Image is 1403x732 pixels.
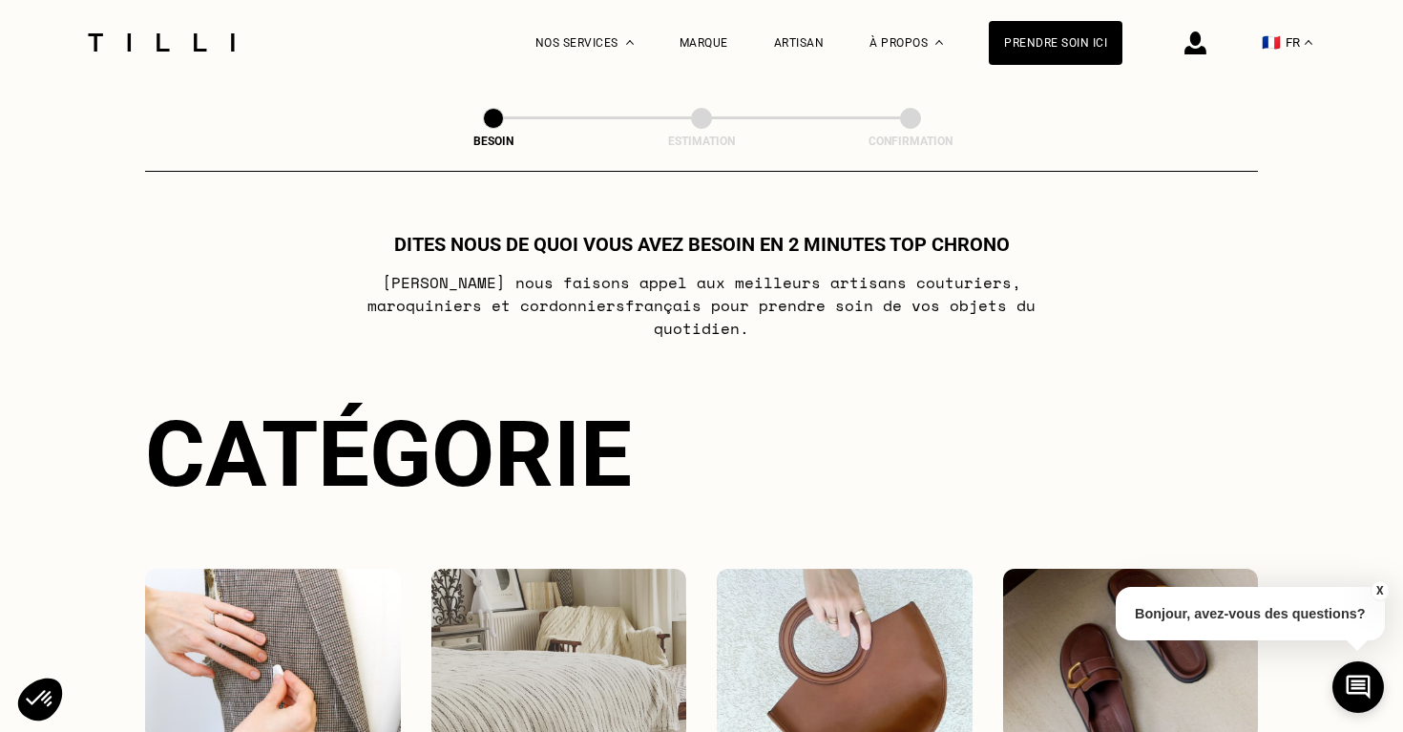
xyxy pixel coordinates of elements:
a: Marque [680,36,728,50]
div: Confirmation [815,135,1006,148]
h1: Dites nous de quoi vous avez besoin en 2 minutes top chrono [394,233,1010,256]
img: Menu déroulant à propos [935,40,943,45]
div: Estimation [606,135,797,148]
a: Prendre soin ici [989,21,1122,65]
div: Besoin [398,135,589,148]
img: icône connexion [1184,31,1206,54]
img: Logo du service de couturière Tilli [81,33,241,52]
button: X [1370,580,1389,601]
img: menu déroulant [1305,40,1312,45]
img: Menu déroulant [626,40,634,45]
p: [PERSON_NAME] nous faisons appel aux meilleurs artisans couturiers , maroquiniers et cordonniers ... [324,271,1080,340]
p: Bonjour, avez-vous des questions? [1116,587,1385,640]
div: Catégorie [145,401,1258,508]
span: 🇫🇷 [1262,33,1281,52]
a: Artisan [774,36,825,50]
